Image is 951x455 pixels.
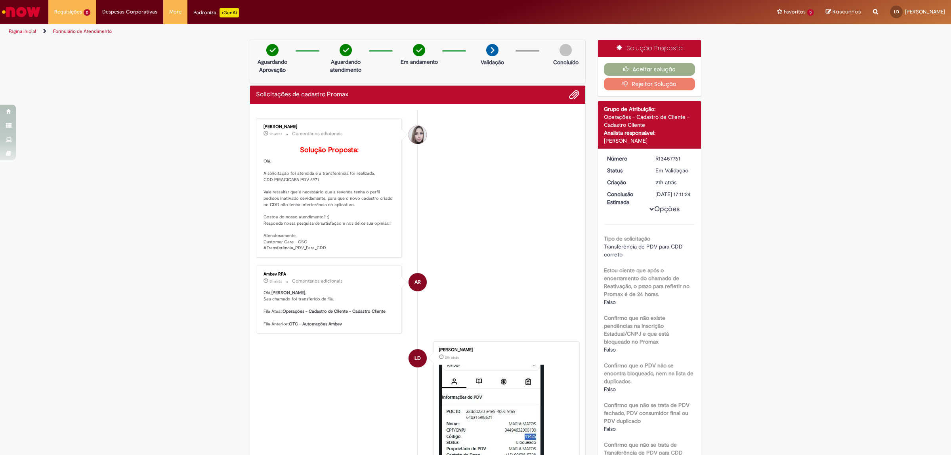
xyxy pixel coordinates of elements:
span: 21h atrás [445,355,459,360]
span: 2 [84,9,90,16]
span: Falso [604,386,616,393]
span: Falso [604,298,616,306]
span: 2h atrás [269,132,282,136]
h2: Solicitações de cadastro Promax Histórico de tíquete [256,91,348,98]
div: [PERSON_NAME] [439,348,571,352]
div: Padroniza [193,8,239,17]
b: Confirmo que não existe pendências na Inscrição Estadual/CNPJ e que está bloqueado no Promax [604,314,669,345]
span: 5 [807,9,814,16]
span: Requisições [54,8,82,16]
span: 5h atrás [269,279,282,284]
dt: Conclusão Estimada [601,190,650,206]
img: arrow-next.png [486,44,498,56]
div: Solução Proposta [598,40,701,57]
img: check-circle-green.png [413,44,425,56]
b: Solução Proposta: [300,145,359,155]
dt: Status [601,166,650,174]
div: Operações - Cadastro de Cliente - Cadastro Cliente [604,113,695,129]
img: ServiceNow [1,4,42,20]
div: Ambev RPA [264,272,395,277]
p: Aguardando Aprovação [253,58,292,74]
div: R13457761 [655,155,692,162]
time: 29/08/2025 08:28:08 [269,132,282,136]
span: AR [414,273,421,292]
small: Comentários adicionais [292,278,343,285]
div: Grupo de Atribuição: [604,105,695,113]
img: img-circle-grey.png [560,44,572,56]
span: More [169,8,181,16]
p: +GenAi [220,8,239,17]
span: LD [414,349,421,368]
button: Rejeitar Solução [604,78,695,90]
a: Formulário de Atendimento [53,28,112,34]
span: Falso [604,346,616,353]
button: Adicionar anexos [569,90,579,100]
a: Página inicial [9,28,36,34]
span: Despesas Corporativas [102,8,157,16]
div: Lucas Dantas [409,349,427,367]
div: 28/08/2025 13:11:15 [655,178,692,186]
p: Em andamento [401,58,438,66]
p: Aguardando atendimento [327,58,365,74]
b: OTC - Automações Ambev [289,321,342,327]
b: [PERSON_NAME] [271,290,305,296]
small: Comentários adicionais [292,130,343,137]
b: Tipo de solicitação [604,235,650,242]
p: Concluído [553,58,579,66]
button: Aceitar solução [604,63,695,76]
span: Rascunhos [833,8,861,15]
div: Daniele Aparecida Queiroz [409,126,427,144]
div: [DATE] 17:11:24 [655,190,692,198]
img: check-circle-green.png [266,44,279,56]
dt: Número [601,155,650,162]
time: 28/08/2025 13:11:15 [655,179,676,186]
time: 29/08/2025 05:02:14 [269,279,282,284]
time: 28/08/2025 13:11:08 [445,355,459,360]
div: [PERSON_NAME] [264,124,395,129]
b: Confirmo que não se trata de PDV fechado, PDV consumidor final ou PDV duplicado [604,401,689,424]
a: Rascunhos [826,8,861,16]
p: Olá, A solicitação foi atendida e a transferência foi realizada. CDD PIRACICABA PDV 6971 Vale res... [264,146,395,251]
b: Operações - Cadastro de Cliente - Cadastro Cliente [283,308,386,314]
p: Olá, , Seu chamado foi transferido de fila. Fila Atual: Fila Anterior: [264,290,395,327]
div: Ambev RPA [409,273,427,291]
ul: Trilhas de página [6,24,628,39]
span: Favoritos [784,8,806,16]
span: Falso [604,425,616,432]
dt: Criação [601,178,650,186]
span: Transferência de PDV para CDD correto [604,243,684,258]
img: check-circle-green.png [340,44,352,56]
div: Em Validação [655,166,692,174]
div: Analista responsável: [604,129,695,137]
p: Validação [481,58,504,66]
b: Estou ciente que após o encerramento do chamado de Reativação, o prazo para refletir no Promax é ... [604,267,689,298]
span: [PERSON_NAME] [905,8,945,15]
b: Confirmo que o PDV não se encontra bloqueado, nem na lista de duplicados. [604,362,693,385]
div: [PERSON_NAME] [604,137,695,145]
span: 21h atrás [655,179,676,186]
span: LD [894,9,899,14]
